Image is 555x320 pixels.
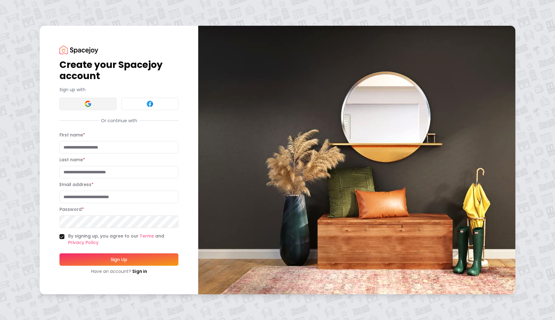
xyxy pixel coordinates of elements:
[59,253,178,266] button: Sign Up
[59,268,178,274] div: Have an account?
[84,100,92,108] img: Google signin
[59,157,85,163] label: Last name
[68,233,178,246] label: By signing up, you agree to our and
[198,26,515,294] img: banner
[132,268,147,274] a: Sign in
[98,118,140,124] span: Or continue with
[59,181,94,188] label: Email address
[59,206,84,212] label: Password
[59,132,85,138] label: First name
[68,239,98,246] a: Privacy Policy
[146,100,154,108] img: Facebook signin
[140,233,154,239] a: Terms
[59,46,98,54] img: Spacejoy Logo
[59,87,178,93] p: Sign up with
[59,59,178,82] h1: Create your Spacejoy account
